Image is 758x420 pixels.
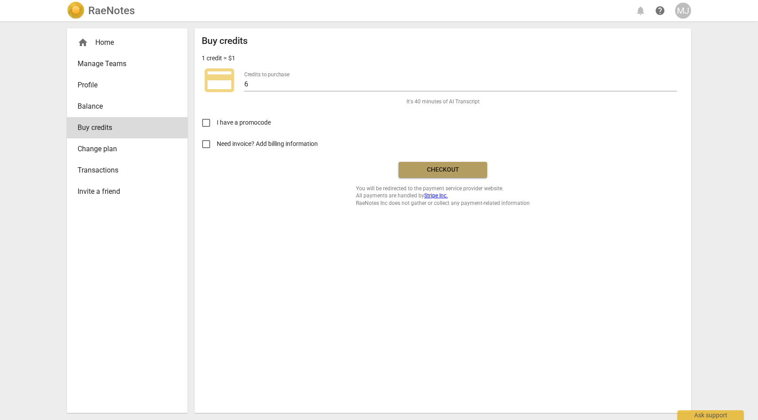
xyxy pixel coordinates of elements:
div: Home [67,32,188,53]
span: You will be redirected to the payment service provider website. All payments are handled by RaeNo... [356,185,530,207]
a: Buy credits [67,117,188,138]
a: Help [652,3,668,19]
span: Invite a friend [78,186,170,197]
h2: Buy credits [202,35,248,47]
span: home [78,37,88,48]
a: Balance [67,96,188,117]
button: Checkout [399,162,487,178]
img: Logo [67,2,85,20]
span: credit_card [202,63,237,98]
span: Balance [78,101,170,112]
p: 1 credit = $1 [202,54,235,63]
label: Credits to purchase [244,72,289,77]
a: Invite a friend [67,181,188,202]
button: MJ [675,3,691,19]
a: Stripe Inc. [424,192,448,199]
span: Profile [78,80,170,90]
a: Change plan [67,138,188,160]
span: Need invoice? Add billing information [217,139,319,149]
a: Profile [67,75,188,96]
a: LogoRaeNotes [67,2,135,20]
span: I have a promocode [217,118,271,127]
span: Change plan [78,144,170,154]
span: Transactions [78,165,170,176]
h2: RaeNotes [88,4,135,17]
div: Ask support [677,410,744,420]
div: Home [78,37,170,48]
span: Manage Teams [78,59,170,69]
span: Checkout [406,165,480,174]
a: Transactions [67,160,188,181]
span: Buy credits [78,122,170,133]
span: It's 40 minutes of AI Transcript [406,98,480,106]
a: Manage Teams [67,53,188,75]
span: help [655,5,665,16]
